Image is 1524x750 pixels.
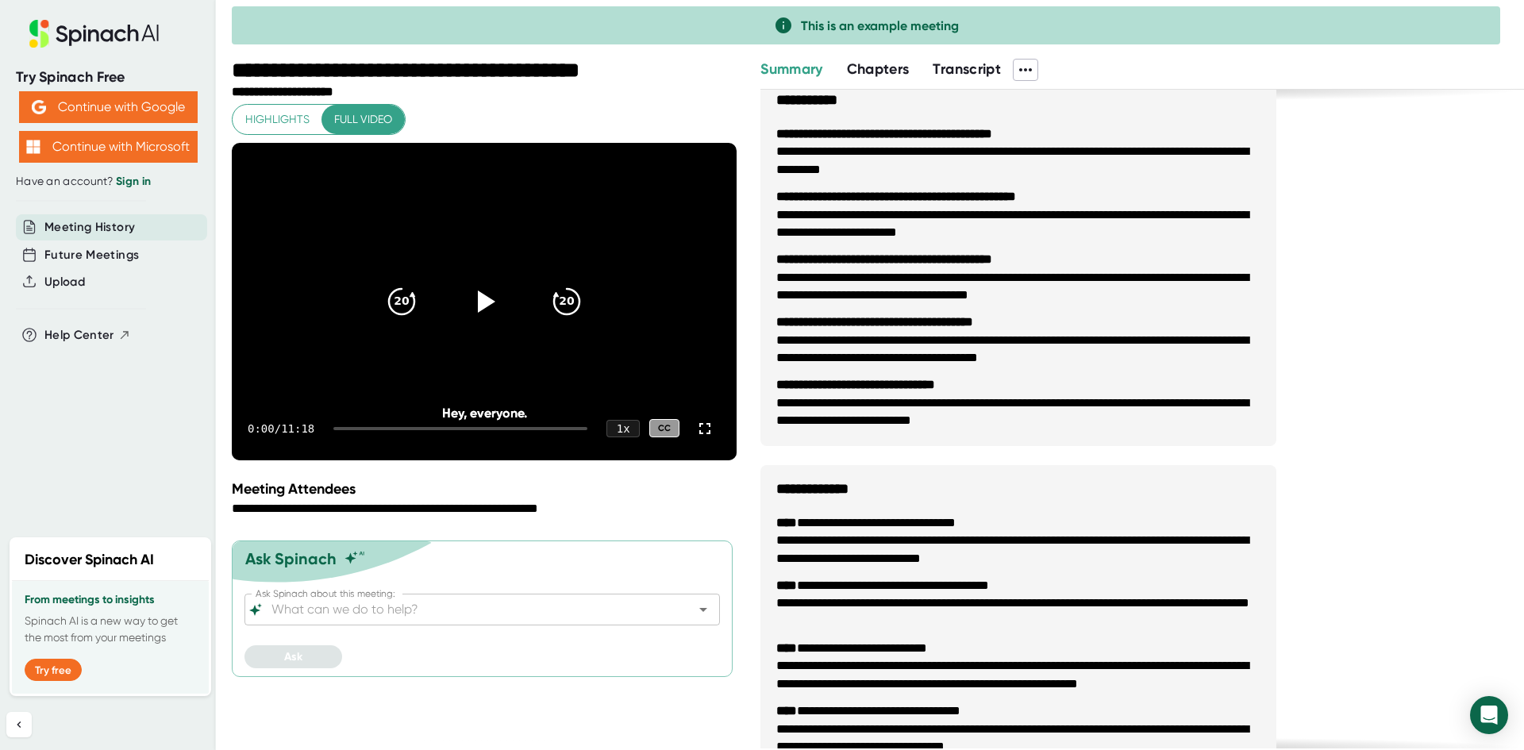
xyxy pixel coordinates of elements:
[44,326,114,344] span: Help Center
[116,175,151,188] a: Sign in
[1470,696,1508,734] div: Open Intercom Messenger
[25,594,196,606] h3: From meetings to insights
[847,59,910,80] button: Chapters
[244,645,342,668] button: Ask
[245,549,337,568] div: Ask Spinach
[248,422,314,435] div: 0:00 / 11:18
[334,110,392,129] span: Full video
[245,110,310,129] span: Highlights
[268,598,668,621] input: What can we do to help?
[933,60,1001,78] span: Transcript
[25,659,82,681] button: Try free
[25,549,154,571] h2: Discover Spinach AI
[16,68,200,87] div: Try Spinach Free
[283,406,687,421] div: Hey, everyone.
[692,598,714,621] button: Open
[801,18,959,33] span: This is an example meeting
[44,326,131,344] button: Help Center
[232,480,741,498] div: Meeting Attendees
[933,59,1001,80] button: Transcript
[760,60,822,78] span: Summary
[19,91,198,123] button: Continue with Google
[284,650,302,663] span: Ask
[606,420,640,437] div: 1 x
[25,613,196,646] p: Spinach AI is a new way to get the most from your meetings
[16,175,200,189] div: Have an account?
[44,218,135,237] button: Meeting History
[44,246,139,264] button: Future Meetings
[847,60,910,78] span: Chapters
[19,131,198,163] button: Continue with Microsoft
[6,712,32,737] button: Collapse sidebar
[32,100,46,114] img: Aehbyd4JwY73AAAAAElFTkSuQmCC
[233,105,322,134] button: Highlights
[649,419,679,437] div: CC
[44,273,85,291] button: Upload
[321,105,405,134] button: Full video
[760,59,822,80] button: Summary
